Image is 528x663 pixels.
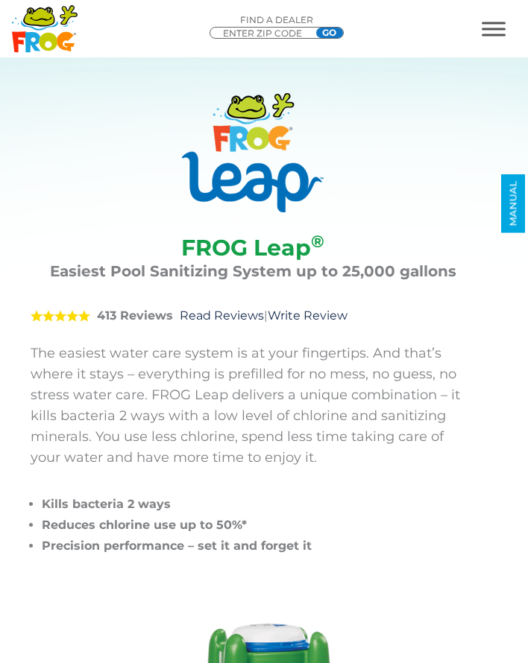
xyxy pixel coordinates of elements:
li: Kills bacteria 2 ways [42,494,475,515]
li: Reduces chlorine use up to 50%* [42,515,475,536]
h3: Easiest Pool Sanitizing System up to 25,000 gallons [45,261,460,282]
strong: 413 Reviews [97,308,173,323]
h2: FROG Leap [45,235,460,261]
img: Product Logo [182,93,324,212]
a: Write Review [268,308,348,323]
span: 5 [31,310,90,322]
p: The easiest water care system is at your fingertips. And that’s where it stays – everything is pr... [31,343,475,468]
p: Find A Dealer [210,13,344,27]
input: Zip Code Form [221,28,311,39]
div: | [31,291,475,343]
sup: ® [311,231,324,252]
a: Read Reviews [180,308,264,323]
li: Precision performance – set it and forget it [42,536,475,556]
a: MANUAL [501,174,525,233]
button: MENU [482,22,506,36]
input: GO [316,28,343,38]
